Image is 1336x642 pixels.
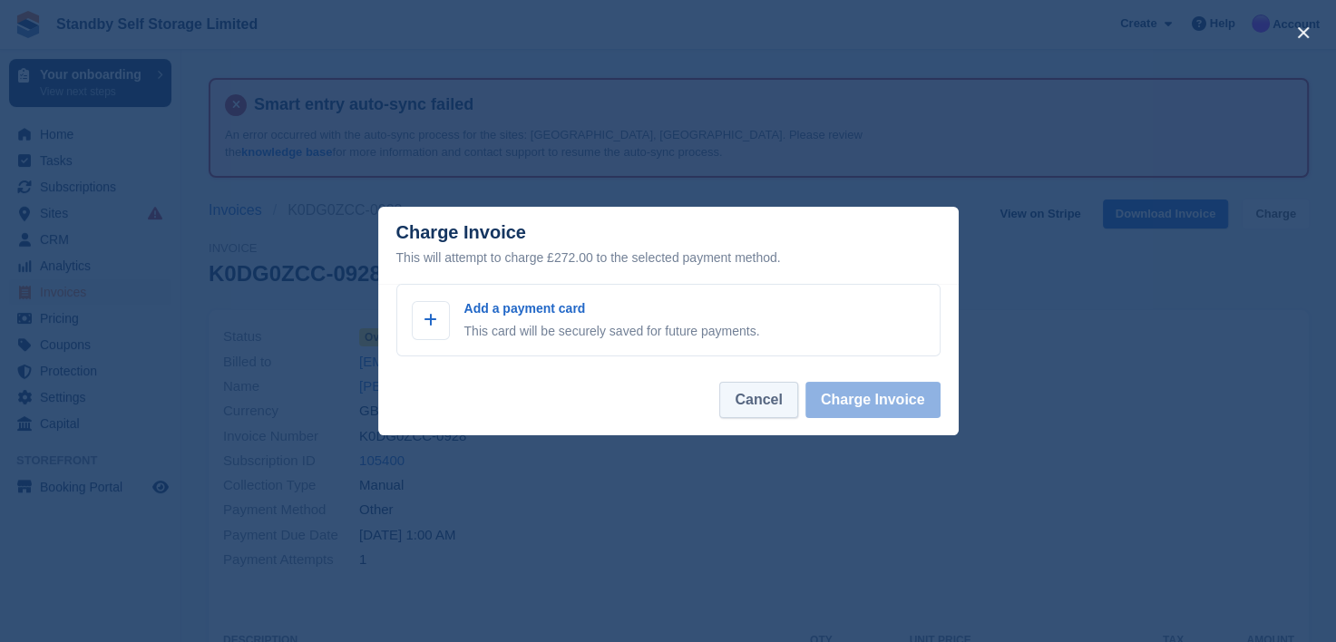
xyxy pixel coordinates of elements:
div: This will attempt to charge £272.00 to the selected payment method. [396,247,941,268]
a: Add a payment card This card will be securely saved for future payments. [396,284,941,356]
div: Charge Invoice [396,222,941,268]
button: Cancel [719,382,797,418]
button: Charge Invoice [805,382,941,418]
p: This card will be securely saved for future payments. [464,322,760,341]
p: Add a payment card [464,299,760,318]
button: close [1289,18,1318,47]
